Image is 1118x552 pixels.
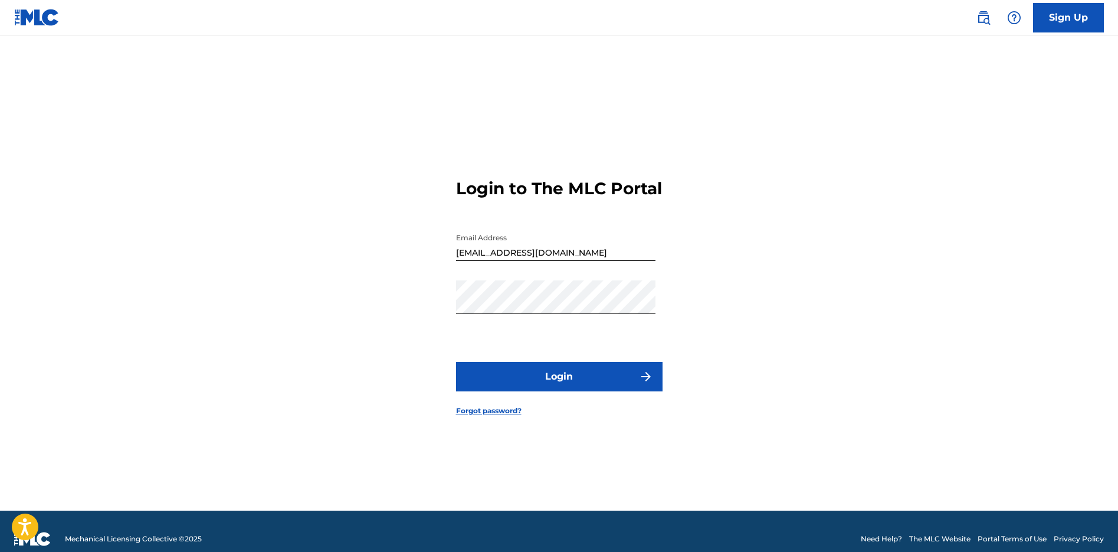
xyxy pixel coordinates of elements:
a: Portal Terms of Use [978,534,1047,544]
img: help [1007,11,1021,25]
a: Forgot password? [456,406,522,416]
a: Public Search [972,6,995,30]
img: search [976,11,991,25]
a: The MLC Website [909,534,971,544]
img: f7272a7cc735f4ea7f67.svg [639,370,653,384]
img: MLC Logo [14,9,60,26]
span: Mechanical Licensing Collective © 2025 [65,534,202,544]
div: Help [1002,6,1026,30]
h3: Login to The MLC Portal [456,178,662,199]
button: Login [456,362,663,391]
img: logo [14,532,51,546]
a: Sign Up [1033,3,1104,32]
a: Privacy Policy [1054,534,1104,544]
a: Need Help? [861,534,902,544]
